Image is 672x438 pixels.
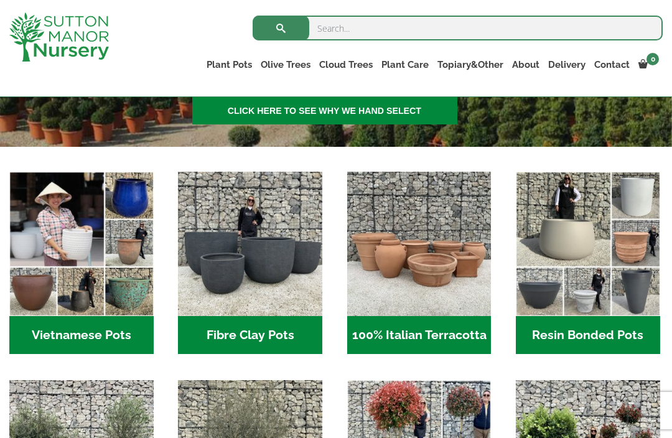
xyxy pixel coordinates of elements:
h2: Fibre Clay Pots [178,316,322,355]
a: Olive Trees [256,56,315,73]
a: Visit product category Resin Bonded Pots [516,172,660,354]
a: Plant Pots [202,56,256,73]
img: Home - 67232D1B A461 444F B0F6 BDEDC2C7E10B 1 105 c [516,172,660,316]
a: Topiary&Other [433,56,508,73]
a: 0 [634,56,663,73]
h2: Vietnamese Pots [9,316,154,355]
a: Visit product category Vietnamese Pots [9,172,154,354]
h2: Resin Bonded Pots [516,316,660,355]
img: Home - 6E921A5B 9E2F 4B13 AB99 4EF601C89C59 1 105 c [9,172,154,316]
img: logo [9,12,109,62]
input: Search... [253,16,663,40]
a: Visit product category Fibre Clay Pots [178,172,322,354]
a: Visit product category 100% Italian Terracotta [347,172,492,354]
a: Cloud Trees [315,56,377,73]
a: Contact [590,56,634,73]
a: Plant Care [377,56,433,73]
h2: 100% Italian Terracotta [347,316,492,355]
img: Home - 1B137C32 8D99 4B1A AA2F 25D5E514E47D 1 105 c [347,172,492,316]
a: About [508,56,544,73]
span: 0 [646,53,659,65]
a: Delivery [544,56,590,73]
img: Home - 8194B7A3 2818 4562 B9DD 4EBD5DC21C71 1 105 c 1 [178,172,322,316]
